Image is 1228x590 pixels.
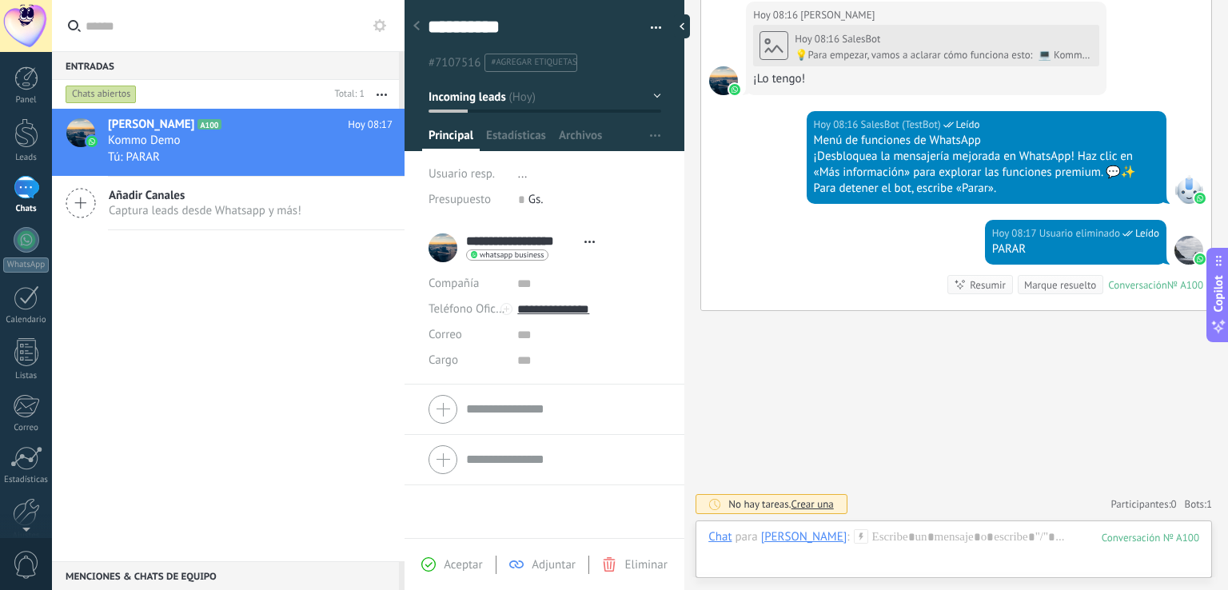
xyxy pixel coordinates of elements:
[429,192,491,207] span: Presupuesto
[761,529,847,544] div: Claudia Leguizamon
[518,166,528,181] span: ...
[52,51,399,80] div: Entradas
[814,117,861,133] div: Hoy 08:16
[1185,497,1212,511] span: Bots:
[559,128,602,151] span: Archivos
[52,561,399,590] div: Menciones & Chats de equipo
[429,166,495,181] span: Usuario resp.
[429,301,512,317] span: Teléfono Oficina
[3,423,50,433] div: Correo
[528,192,544,207] span: Gs.
[444,557,482,572] span: Aceptar
[108,117,194,133] span: [PERSON_NAME]
[992,225,1039,241] div: Hoy 08:17
[3,475,50,485] div: Estadísticas
[956,117,980,133] span: Leído
[753,71,1098,87] div: ¡Lo tengo!
[736,529,758,545] span: para
[728,497,834,511] div: No hay tareas.
[795,33,842,46] div: Hoy 08:16
[429,161,506,187] div: Usuario resp.
[532,557,576,572] span: Adjuntar
[3,153,50,163] div: Leads
[1039,225,1120,241] span: Usuario eliminado
[992,241,1159,257] div: PARAR
[1167,278,1203,292] div: № A100
[1210,276,1226,313] span: Copilot
[429,348,505,373] div: Cargo
[429,55,480,70] span: #7107516
[491,57,576,68] span: #agregar etiquetas
[624,557,667,572] span: Eliminar
[1174,175,1203,204] span: SalesBot
[365,80,399,109] button: Más
[791,497,834,511] span: Crear una
[753,7,800,23] div: Hoy 08:16
[814,181,1159,197] div: Para detener el bot, escribe «Parar».
[709,66,738,95] span: Claudia Leguizamon
[847,529,849,545] span: :
[3,315,50,325] div: Calendario
[3,257,49,273] div: WhatsApp
[1102,531,1199,544] div: 100
[1108,278,1167,292] div: Conversación
[348,117,393,133] span: Hoy 08:17
[3,204,50,214] div: Chats
[3,371,50,381] div: Listas
[429,187,506,213] div: Presupuesto
[108,133,181,149] span: Kommo Demo
[329,86,365,102] div: Total: 1
[842,32,880,46] span: SalesBot
[795,49,1092,62] div: 💡Para empezar, vamos a aclarar cómo funciona esto: 💻 Kommo = La vista del Agente - La tarjeta de ...
[1135,225,1159,241] span: Leído
[674,14,690,38] div: Ocultar
[197,119,221,130] span: A100
[480,251,544,259] span: whatsapp business
[429,297,505,322] button: Teléfono Oficina
[429,322,462,348] button: Correo
[66,85,137,104] div: Chats abiertos
[86,136,98,147] img: icon
[429,354,458,366] span: Cargo
[1194,193,1206,204] img: waba.svg
[429,128,473,151] span: Principal
[814,149,1159,181] div: ¡Desbloquea la mensajería mejorada en WhatsApp! Haz clic en «Más información» para explorar las f...
[429,271,505,297] div: Compañía
[486,128,546,151] span: Estadísticas
[52,109,405,176] a: avataricon[PERSON_NAME]A100Hoy 08:17Kommo DemoTú: PARAR
[970,277,1006,293] div: Resumir
[109,203,301,218] span: Captura leads desde Whatsapp y más!
[861,117,941,133] span: SalesBot (TestBot)
[108,149,160,165] span: Tú: PARAR
[109,188,301,203] span: Añadir Canales
[800,7,875,23] span: Claudia Leguizamon
[1206,497,1212,511] span: 1
[814,133,1159,149] div: Menú de funciones de WhatsApp
[1024,277,1096,293] div: Marque resuelto
[1171,497,1177,511] span: 0
[729,84,740,95] img: waba.svg
[1194,253,1206,265] img: waba.svg
[3,95,50,106] div: Panel
[1110,497,1176,511] a: Participantes:0
[429,327,462,342] span: Correo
